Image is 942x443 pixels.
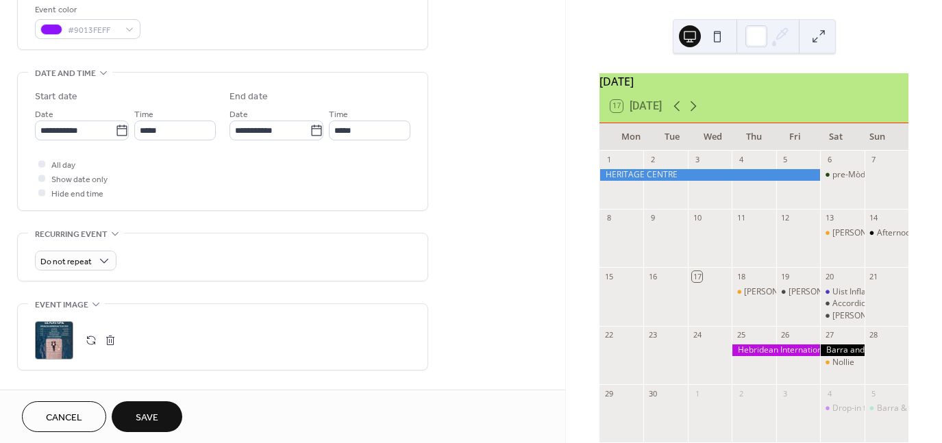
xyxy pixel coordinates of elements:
div: 18 [736,271,746,281]
div: Sandy Brechin Band [776,286,820,298]
div: Thu [734,123,775,151]
div: Sun [856,123,897,151]
div: Hebridean International Film Festival [732,344,820,356]
div: 1 [604,155,614,165]
span: Date and time [35,66,96,81]
div: 12 [780,213,791,223]
div: 22 [604,330,614,340]
span: Recurring event [35,227,108,242]
span: All day [51,158,75,173]
div: Drop-in for Coffee [820,403,864,414]
div: 3 [780,388,791,398]
div: 20 [824,271,834,281]
div: 30 [647,388,658,398]
div: 11 [736,213,746,223]
span: Cancel [46,411,82,425]
span: #9013FEFF [68,23,119,38]
div: Dylan [820,227,864,239]
span: Hide end time [51,187,103,201]
span: Date [230,107,248,122]
div: Sandy Brechin Band [820,310,864,322]
div: 26 [780,330,791,340]
span: Event links [35,387,86,401]
div: 5 [780,155,791,165]
div: Wed [693,123,734,151]
div: 23 [647,330,658,340]
div: Sat [815,123,856,151]
div: HERITAGE CENTRE [599,169,820,181]
div: 9 [647,213,658,223]
div: 25 [736,330,746,340]
div: [PERSON_NAME] [744,286,808,298]
div: [PERSON_NAME] Band [789,286,875,298]
span: Do not repeat [40,254,92,270]
span: Save [136,411,158,425]
div: 10 [692,213,702,223]
div: ; [35,321,73,359]
div: 4 [736,155,746,165]
div: 2 [736,388,746,398]
div: Nollie [820,357,864,368]
div: Nollie [832,357,854,368]
div: 27 [824,330,834,340]
div: 14 [869,213,879,223]
div: pre-Mòd cèilidh [820,169,864,181]
div: Tue [652,123,693,151]
div: Uist Inflatables [832,286,889,298]
div: 21 [869,271,879,281]
div: 4 [824,388,834,398]
div: Mon [610,123,652,151]
div: [PERSON_NAME] Band [832,310,919,322]
div: [PERSON_NAME] [832,227,897,239]
button: Save [112,401,182,432]
div: Event color [35,3,138,17]
div: 24 [692,330,702,340]
div: 1 [692,388,702,398]
div: 16 [647,271,658,281]
span: Date [35,107,53,122]
div: Barra and Vatersay Mod [820,344,864,356]
div: 29 [604,388,614,398]
div: 6 [824,155,834,165]
div: 19 [780,271,791,281]
div: Afternoon Coffee and Bingo [865,227,908,239]
div: 5 [869,388,879,398]
div: 28 [869,330,879,340]
span: Time [329,107,348,122]
div: Barra & Vatersay Triathlon [865,403,908,414]
div: [DATE] [599,73,908,90]
div: 2 [647,155,658,165]
div: 13 [824,213,834,223]
div: 7 [869,155,879,165]
div: Start date [35,90,77,104]
div: Fri [774,123,815,151]
div: Drop-in for Coffee [832,403,902,414]
div: 8 [604,213,614,223]
span: Show date only [51,173,108,187]
button: Cancel [22,401,106,432]
div: Accordion Workshop - Sandy Brechin [820,298,864,309]
span: Event image [35,298,88,312]
span: Time [134,107,153,122]
div: End date [230,90,268,104]
div: Uist Inflatables [820,286,864,298]
div: 3 [692,155,702,165]
div: 15 [604,271,614,281]
div: 17 [692,271,702,281]
div: pre-Mòd cèilidh [832,169,892,181]
div: Sandy Brechin [732,286,776,298]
